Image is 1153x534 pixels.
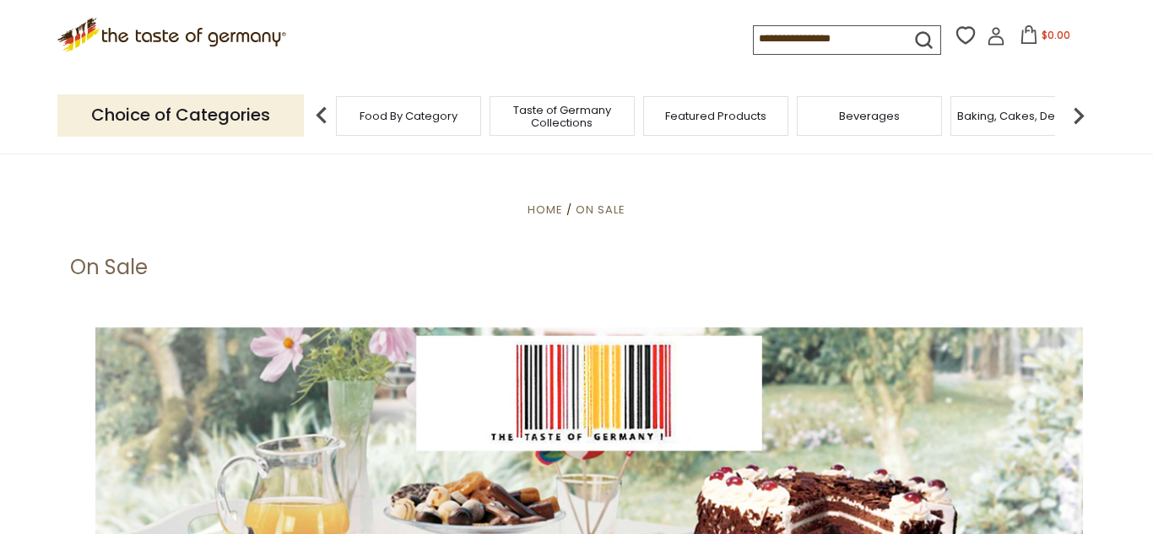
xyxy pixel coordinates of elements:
h1: On Sale [70,255,148,280]
a: Food By Category [360,110,457,122]
a: Baking, Cakes, Desserts [957,110,1088,122]
a: Taste of Germany Collections [495,104,630,129]
a: Featured Products [665,110,766,122]
img: previous arrow [305,99,338,132]
a: On Sale [576,202,625,218]
img: next arrow [1062,99,1096,132]
p: Choice of Categories [57,94,304,136]
span: $0.00 [1042,28,1070,42]
a: Beverages [839,110,900,122]
a: Home [528,202,563,218]
button: $0.00 [1009,25,1080,51]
